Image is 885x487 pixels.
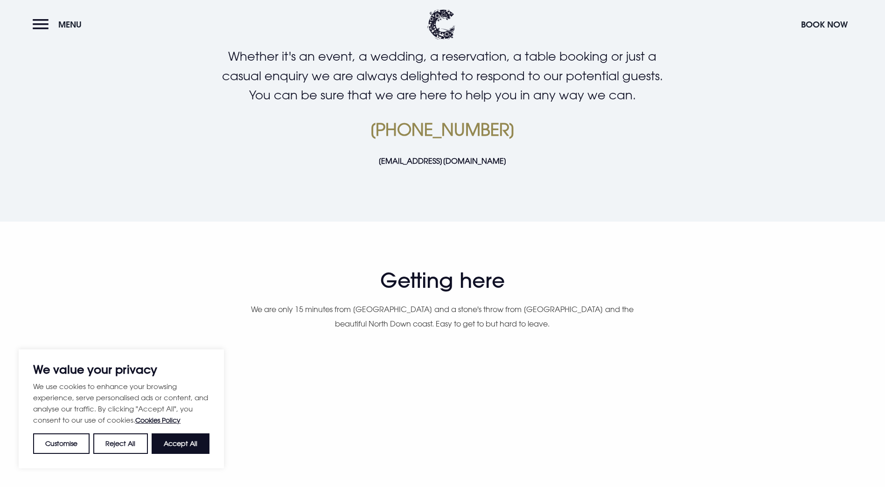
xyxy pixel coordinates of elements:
span: Menu [58,19,82,30]
button: Accept All [152,433,209,454]
p: Whether it's an event, a wedding, a reservation, a table booking or just a casual enquiry we are ... [220,47,664,105]
button: Customise [33,433,90,454]
h2: Getting here [173,268,712,293]
p: We value your privacy [33,364,209,375]
button: Menu [33,14,86,35]
div: We value your privacy [19,349,224,468]
p: We use cookies to enhance your browsing experience, serve personalised ads or content, and analys... [33,381,209,426]
button: Reject All [93,433,147,454]
a: [PHONE_NUMBER] [369,119,516,139]
p: We are only 15 minutes from [GEOGRAPHIC_DATA] and a stone's throw from [GEOGRAPHIC_DATA] and the ... [239,302,646,331]
img: Clandeboye Lodge [427,9,455,40]
a: [EMAIL_ADDRESS][DOMAIN_NAME] [378,156,507,166]
a: Cookies Policy [135,416,181,424]
button: Book Now [796,14,852,35]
